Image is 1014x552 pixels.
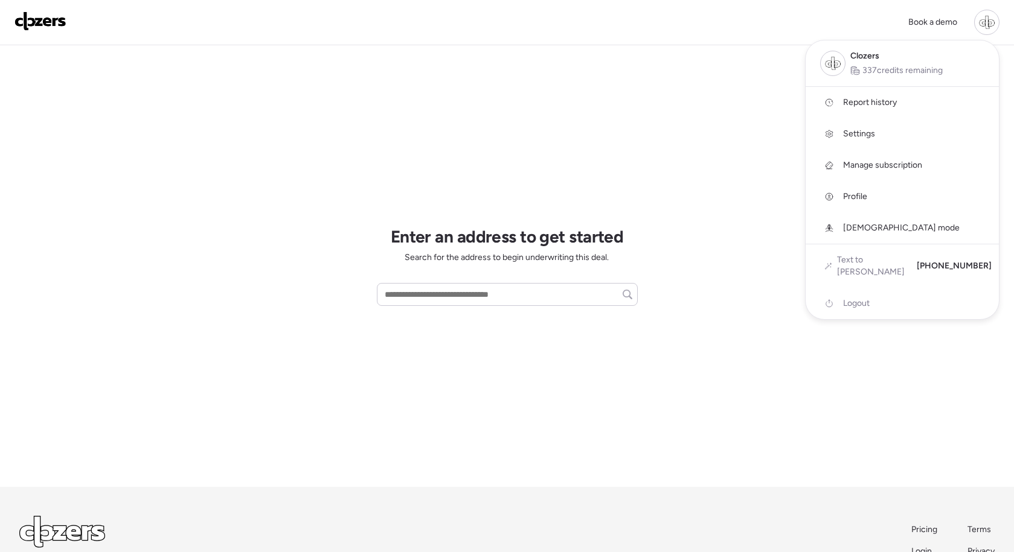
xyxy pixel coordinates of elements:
span: Report history [843,97,897,109]
span: Pricing [911,524,937,535]
img: Logo [14,11,66,31]
span: [PHONE_NUMBER] [917,260,992,272]
span: Book a demo [908,17,957,27]
span: Clozers [850,50,879,62]
a: Terms [967,524,995,536]
span: Manage subscription [843,159,922,171]
a: Report history [806,87,999,118]
span: Text to [PERSON_NAME] [837,254,907,278]
img: Logo Light [19,516,105,548]
span: [DEMOGRAPHIC_DATA] mode [843,222,960,234]
a: Profile [806,181,999,212]
span: Profile [843,191,867,203]
span: Settings [843,128,875,140]
a: Settings [806,118,999,150]
a: Pricing [911,524,939,536]
a: Text to [PERSON_NAME] [825,254,907,278]
a: [DEMOGRAPHIC_DATA] mode [806,212,999,244]
span: 337 credits remaining [862,65,943,77]
span: Logout [843,297,870,309]
span: Terms [967,524,991,535]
